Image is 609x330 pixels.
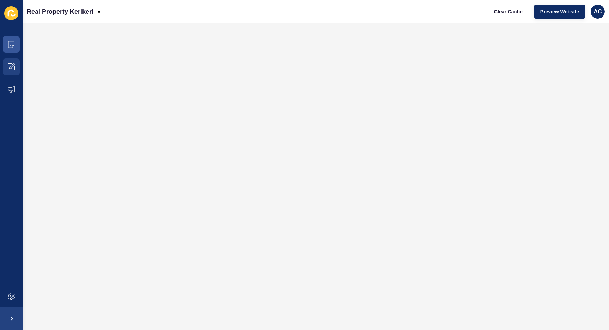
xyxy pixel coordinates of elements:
span: Clear Cache [494,8,523,15]
span: AC [593,8,602,15]
p: Real Property Kerikeri [27,3,93,20]
button: Clear Cache [488,5,529,19]
span: Preview Website [540,8,579,15]
button: Preview Website [534,5,585,19]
